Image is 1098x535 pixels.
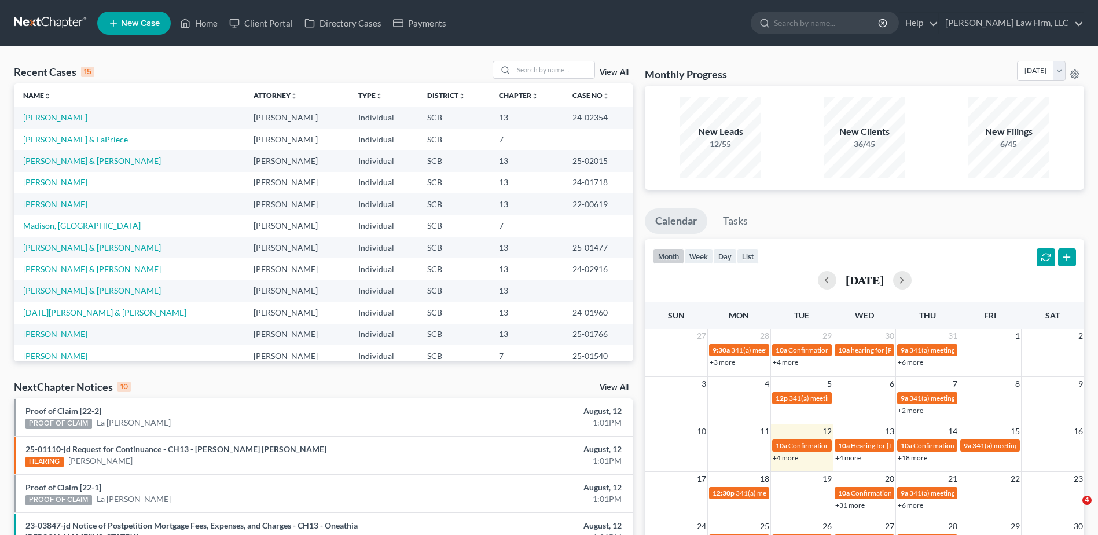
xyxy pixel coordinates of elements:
span: 18 [759,472,770,486]
td: SCB [418,258,490,280]
a: [PERSON_NAME] & [PERSON_NAME] [23,264,161,274]
span: 4 [1082,496,1092,505]
a: Home [174,13,223,34]
a: Nameunfold_more [23,91,51,100]
td: 13 [490,302,563,323]
span: 10a [838,346,850,354]
span: Thu [919,310,936,320]
span: 5 [826,377,833,391]
td: 24-02916 [563,258,634,280]
td: Individual [349,129,418,150]
a: +31 more [835,501,865,510]
a: La [PERSON_NAME] [97,417,171,428]
td: [PERSON_NAME] [244,324,349,345]
td: SCB [418,215,490,236]
td: Individual [349,258,418,280]
td: Individual [349,324,418,345]
td: SCB [418,324,490,345]
span: Mon [729,310,749,320]
span: Fri [984,310,996,320]
i: unfold_more [44,93,51,100]
td: 7 [490,129,563,150]
td: 22-00619 [563,193,634,215]
td: 24-01718 [563,172,634,193]
td: [PERSON_NAME] [244,345,349,367]
span: 28 [759,329,770,343]
span: 9 [1077,377,1084,391]
div: 6/45 [968,138,1049,150]
a: [PERSON_NAME] [23,112,87,122]
span: 30 [884,329,895,343]
a: [PERSON_NAME] & [PERSON_NAME] [23,285,161,295]
span: 29 [821,329,833,343]
td: 25-01477 [563,237,634,258]
a: [DATE][PERSON_NAME] & [PERSON_NAME] [23,307,186,317]
span: 1 [1014,329,1021,343]
span: 16 [1073,424,1084,438]
span: 20 [884,472,895,486]
td: 13 [490,237,563,258]
td: [PERSON_NAME] [244,107,349,128]
i: unfold_more [376,93,383,100]
a: [PERSON_NAME] [23,329,87,339]
a: Case Nounfold_more [572,91,609,100]
td: Individual [349,193,418,215]
div: New Filings [968,125,1049,138]
td: 13 [490,150,563,171]
a: Client Portal [223,13,299,34]
a: Districtunfold_more [427,91,465,100]
span: 14 [947,424,959,438]
span: 31 [947,329,959,343]
h2: [DATE] [846,274,884,286]
span: Hearing for [PERSON_NAME] [851,441,941,450]
span: 24 [696,519,707,533]
td: 25-01540 [563,345,634,367]
td: SCB [418,345,490,367]
span: 11 [759,424,770,438]
td: 13 [490,258,563,280]
td: 13 [490,193,563,215]
a: [PERSON_NAME] & [PERSON_NAME] [23,156,161,166]
span: 9a [901,346,908,354]
span: 22 [1009,472,1021,486]
td: Individual [349,215,418,236]
td: 24-02354 [563,107,634,128]
td: SCB [418,237,490,258]
span: 341(a) meeting for [909,346,965,354]
div: HEARING [25,457,64,467]
span: Confirmation Hearing for La [PERSON_NAME] [913,441,1054,450]
span: 26 [821,519,833,533]
a: Help [899,13,938,34]
a: +18 more [898,453,927,462]
h3: Monthly Progress [645,67,727,81]
td: SCB [418,129,490,150]
a: +4 more [835,453,861,462]
div: August, 12 [431,482,622,493]
td: Individual [349,150,418,171]
span: 27 [696,329,707,343]
span: 341(a) meeting for [PERSON_NAME] [789,394,901,402]
a: [PERSON_NAME] [23,351,87,361]
button: list [737,248,759,264]
i: unfold_more [291,93,298,100]
td: 13 [490,324,563,345]
td: [PERSON_NAME] [244,215,349,236]
span: 8 [1014,377,1021,391]
div: New Leads [680,125,761,138]
span: Confirmation Hearing for [PERSON_NAME] & [PERSON_NAME] [788,441,982,450]
a: Attorneyunfold_more [254,91,298,100]
a: +3 more [710,358,735,367]
div: New Clients [824,125,905,138]
td: 25-01766 [563,324,634,345]
span: 3 [700,377,707,391]
div: August, 12 [431,405,622,417]
a: +6 more [898,501,923,510]
div: August, 12 [431,444,622,455]
td: 13 [490,172,563,193]
i: unfold_more [603,93,609,100]
button: day [713,248,737,264]
i: unfold_more [458,93,465,100]
span: 10a [838,441,850,450]
td: SCB [418,302,490,323]
td: SCB [418,150,490,171]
